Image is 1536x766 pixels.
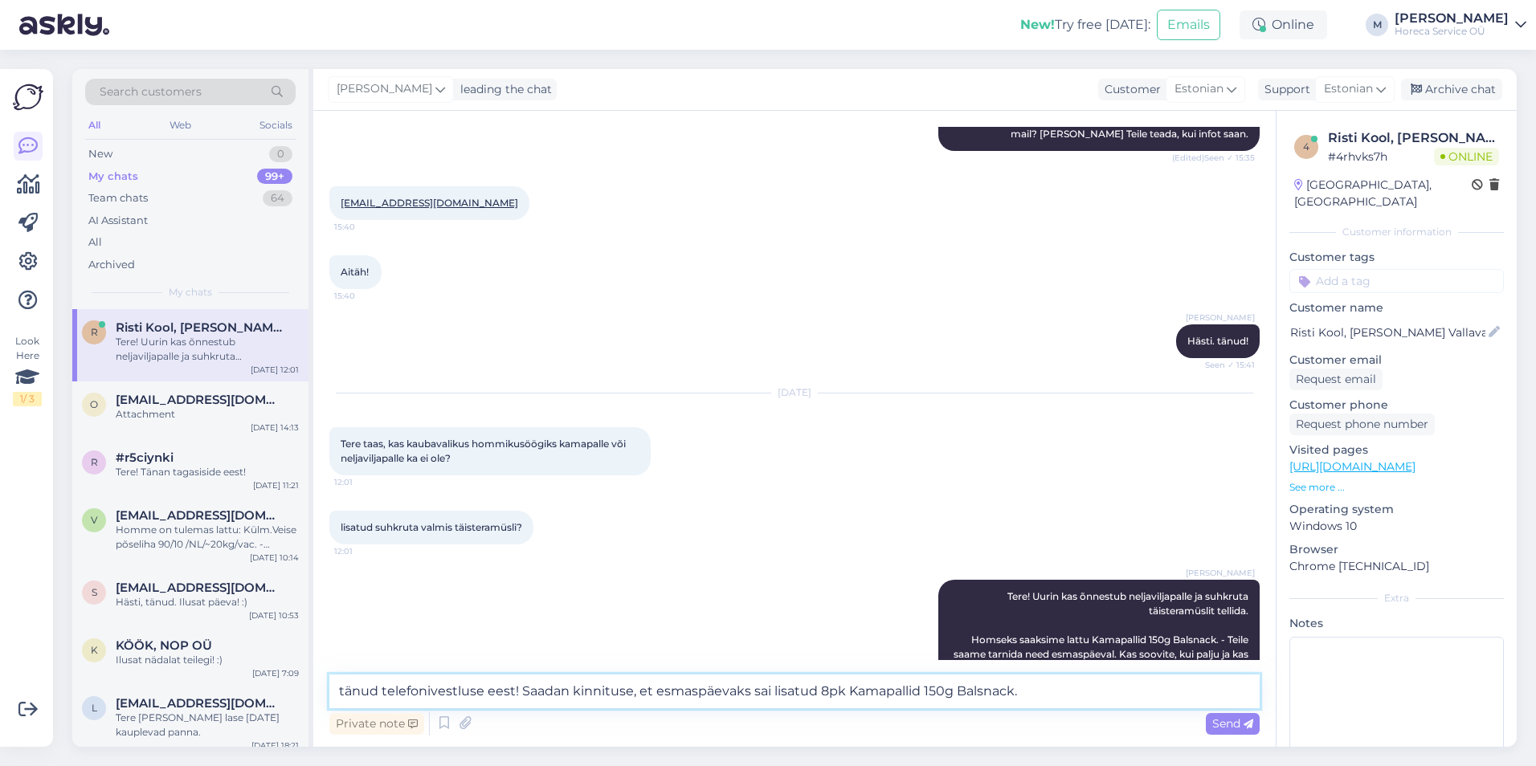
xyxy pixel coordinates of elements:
a: [EMAIL_ADDRESS][DOMAIN_NAME] [341,197,518,209]
div: [DATE] 10:14 [250,552,299,564]
span: Seen ✓ 15:41 [1195,359,1255,371]
div: My chats [88,169,138,185]
span: 15:40 [334,221,394,233]
a: [PERSON_NAME]Horeca Service OÜ [1395,12,1526,38]
span: #r5ciynki [116,450,174,465]
div: [DATE] 11:21 [253,479,299,491]
div: [DATE] 10:53 [249,609,299,621]
b: New! [1020,17,1055,32]
p: See more ... [1289,480,1504,495]
div: 64 [263,190,292,206]
div: Hästi, tänud. Ilusat päeva! :) [116,595,299,609]
input: Add name [1290,324,1485,341]
span: v [91,514,97,526]
span: Tere! Uurin kas õnnestub neljaviljapalle ja suhkruta täisteramüslit tellida. Homseks saaksime lat... [954,590,1251,674]
div: Request email [1289,369,1383,390]
span: K [91,644,98,656]
div: Ilusat nädalat teilegi! :) [116,653,299,667]
p: Customer tags [1289,249,1504,266]
span: vita-jax@mail.ru [116,508,283,523]
span: r [91,456,98,468]
input: Add a tag [1289,269,1504,293]
a: [URL][DOMAIN_NAME] [1289,459,1415,474]
div: [GEOGRAPHIC_DATA], [GEOGRAPHIC_DATA] [1294,177,1472,210]
div: Homme on tulemas lattu: Külm.Veise põseliha 90/10 /NL/~20kg/vac. - pakendi suurus 2-2,5kg. Teile ... [116,523,299,552]
span: Tere taas, kas kaubavalikus hommikusöögiks kamapalle või neljaviljapalle ka ei ole? [341,438,628,464]
span: s [92,586,97,598]
div: Archived [88,257,135,273]
div: Customer information [1289,225,1504,239]
div: Horeca Service OÜ [1395,25,1509,38]
p: Customer email [1289,352,1504,369]
div: Look Here [13,334,42,406]
div: [DATE] 14:13 [251,422,299,434]
span: [PERSON_NAME] [337,80,432,98]
div: Try free [DATE]: [1020,15,1150,35]
span: KÖÖK, NOP OÜ [116,638,212,653]
div: New [88,146,112,162]
span: 15:40 [334,290,394,302]
img: Askly Logo [13,82,43,112]
p: Visited pages [1289,442,1504,458]
div: All [88,234,102,251]
span: (Edited) Seen ✓ 15:35 [1172,152,1255,164]
span: 4 [1303,141,1309,153]
div: Customer [1098,81,1161,98]
div: Archive chat [1401,79,1502,100]
div: 1 / 3 [13,392,42,406]
div: Tere! Uurin kas õnnestub neljaviljapalle ja suhkruta täisteramüslit tellida. Homseks saaksime lat... [116,335,299,364]
textarea: tänud telefonivestluse eest! Saadan kinnituse, et esmaspäevaks sai lisatud 8pk Kamapallid 150g Ba... [329,674,1260,708]
div: [PERSON_NAME] [1395,12,1509,25]
span: Estonian [1174,80,1223,98]
span: Online [1434,148,1499,165]
div: M [1366,14,1388,36]
p: Customer phone [1289,397,1504,414]
span: o [90,398,98,410]
div: 0 [269,146,292,162]
div: leading the chat [454,81,552,98]
div: Extra [1289,591,1504,605]
div: [DATE] [329,385,1260,400]
span: 12:01 [334,545,394,557]
p: Chrome [TECHNICAL_ID] [1289,558,1504,575]
span: 12:01 [334,476,394,488]
div: [DATE] 18:21 [251,740,299,752]
span: Risti Kool, Lääne-Harju Vallavalitsus [116,320,283,335]
span: l [92,702,97,714]
span: laagrikool.moldre@daily.ee [116,696,283,711]
div: Request phone number [1289,414,1435,435]
div: Private note [329,713,424,735]
span: Send [1212,716,1253,731]
div: Tere [PERSON_NAME] lase [DATE] kauplevad panna. [116,711,299,740]
span: Hästi. tänud! [1187,335,1248,347]
span: My chats [169,285,212,299]
div: Online [1240,10,1327,39]
div: Team chats [88,190,148,206]
div: Web [166,115,194,136]
div: Tere! Tänan tagasiside eest! [116,465,299,479]
span: Estonian [1324,80,1373,98]
div: Risti Kool, [PERSON_NAME] Vallavalitsus [1328,128,1499,148]
p: Notes [1289,615,1504,632]
p: Windows 10 [1289,518,1504,535]
p: Customer name [1289,299,1504,316]
span: Search customers [100,84,202,100]
span: Aitäh! [341,266,369,278]
div: [DATE] 12:01 [251,364,299,376]
span: [PERSON_NAME] [1186,567,1255,579]
div: # 4rhvks7h [1328,148,1434,165]
span: ouslkrd@gmail.com [116,393,283,407]
button: Emails [1157,10,1220,40]
div: Socials [256,115,296,136]
div: [DATE] 7:09 [252,667,299,679]
div: Attachment [116,407,299,422]
span: lisatud suhkruta valmis täisteramüsli? [341,521,522,533]
div: All [85,115,104,136]
span: siirakgetter@gmail.com [116,581,283,595]
div: Support [1258,81,1310,98]
span: R [91,326,98,338]
p: Operating system [1289,501,1504,518]
p: Browser [1289,541,1504,558]
div: 99+ [257,169,292,185]
span: [PERSON_NAME] [1186,312,1255,324]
